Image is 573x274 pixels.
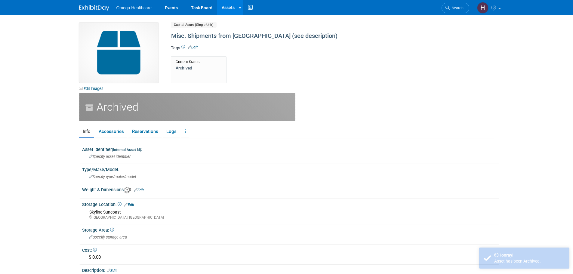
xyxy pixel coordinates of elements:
a: Info [79,126,94,137]
div: Cost: [82,246,499,253]
div: Asset Identifier : [82,145,499,152]
div: $ 0.00 [87,253,494,262]
div: Type/Make/Model: [82,165,499,173]
div: Weight & Dimensions [82,185,499,193]
img: Heather Stuck [477,2,488,14]
span: Skyline Suncoast [89,210,121,214]
div: Archived [176,65,222,71]
img: Capital-Asset-Icon-2.png [79,23,159,83]
div: Asset has been Archived. [494,258,565,264]
span: Specify asset identifier [89,154,131,159]
div: Misc. Shipments from [GEOGRAPHIC_DATA] (see description) [169,31,445,42]
span: Storage Area: [82,228,114,232]
div: Storage Location: [82,200,499,208]
span: Omega Healthcare [116,5,152,10]
a: Edit [107,269,117,273]
div: Tags [171,45,445,55]
small: (Internal Asset Id) [112,148,141,152]
a: Edit [188,45,198,49]
a: Edit [134,188,144,192]
div: [GEOGRAPHIC_DATA], [GEOGRAPHIC_DATA] [89,215,494,220]
div: Archived [79,93,295,121]
img: Asset Weight and Dimensions [124,187,131,193]
a: Search [442,3,469,13]
a: Edit [124,203,134,207]
a: Accessories [95,126,127,137]
span: Search [450,6,464,10]
a: Edit Images [79,85,106,92]
a: Logs [163,126,180,137]
div: Description: [82,266,499,274]
div: Hooray! [494,252,565,258]
div: Current Status [176,60,222,64]
a: Reservations [128,126,162,137]
span: Specify type/make/model [89,174,136,179]
span: Capital Asset (Single-Unit) [171,22,217,28]
img: ExhibitDay [79,5,109,11]
span: Specify storage area [89,235,127,239]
